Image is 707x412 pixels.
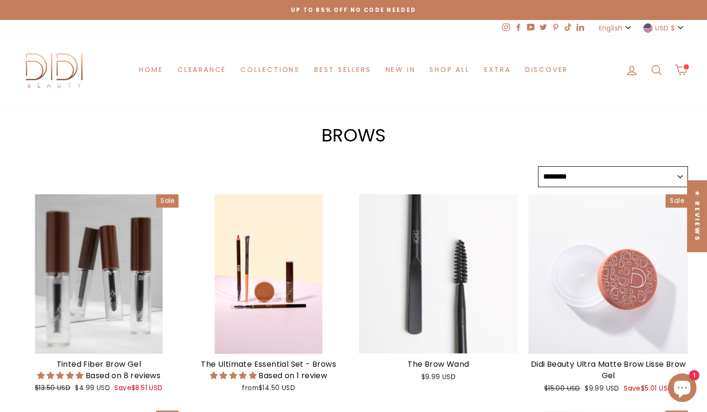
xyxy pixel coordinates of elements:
a: Shop All [422,61,477,79]
div: The Brow Wand [359,359,518,370]
span: $9.99 USD [585,384,619,393]
span: Save [114,383,162,392]
div: Tinted Fiber Brow Gel [19,359,179,370]
div: The Ultimate Essential Set - Brows [189,359,349,370]
span: $8.51 USD [131,383,163,392]
a: Home [132,61,170,79]
span: Based on 1 review [259,370,327,381]
span: $5.01 USD [641,384,673,393]
a: The Brow Wand $9.99 USD [359,194,518,385]
span: 5.00 stars [37,370,86,381]
span: English [599,23,622,33]
div: Sale [666,194,688,208]
a: Extra [477,61,518,79]
h1: BROWS [19,126,688,144]
a: The Ultimate Essential Set - Brows 5.00 stars Based on 1 review from$14.50 USD [189,194,349,396]
span: $14.50 USD [259,383,295,392]
span: $4.99 USD [75,383,110,392]
a: Clearance [170,61,233,79]
a: New in [378,61,423,79]
a: Didi Beauty Ultra Matte Brow Lisse Brow Gel $15.00 USD $9.99 USD Save$5.01 USD [528,194,688,396]
button: English [596,20,636,36]
div: Sale [156,194,179,208]
a: Collections [233,61,307,79]
div: Click to open Judge.me floating reviews tab [687,180,707,252]
ul: Primary [132,61,575,79]
span: $9.99 USD [421,372,456,382]
span: Based on 8 reviews [86,370,160,381]
button: USD $ [640,20,688,36]
span: Save [624,384,672,393]
div: from [189,383,349,393]
a: Tinted Fiber Brow Gel 5.00 stars Based on 8 reviews $13.50 USD $4.99 USD Save$8.51 USD [19,194,179,396]
span: $15.00 USD [544,384,580,393]
span: $13.50 USD [35,383,70,392]
div: Didi Beauty Ultra Matte Brow Lisse Brow Gel [528,359,688,382]
a: Best Sellers [307,61,378,79]
span: 5.00 stars [210,370,259,381]
a: Discover [518,61,575,79]
img: Didi Beauty Co. [19,50,90,90]
span: Up to 85% off NO CODE NEEDED [291,6,417,14]
inbox-online-store-chat: Shopify online store chat [665,373,699,404]
span: USD $ [655,23,675,33]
